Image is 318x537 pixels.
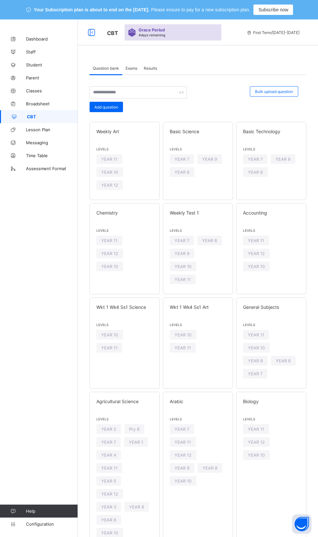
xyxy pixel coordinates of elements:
span: YEAR 7 [248,371,263,376]
span: YEAR 11 [101,157,117,162]
span: YEAR 8 [276,358,291,363]
span: YEAR 7 [248,157,263,162]
span: YEAR 11 [248,238,264,243]
span: Levels [96,417,153,421]
span: Time Table [26,153,78,158]
span: Weekly Test 1 [170,210,226,216]
span: Grace Period [139,28,165,32]
span: Levels [96,228,153,232]
span: YEAR 8 [202,466,217,471]
span: YEAR 10 [175,264,191,269]
span: YEAR 9 [248,358,263,363]
span: YEAR 8 [202,238,217,243]
span: YEAR 8 [175,170,190,175]
span: Staff [26,49,78,54]
span: CBT [27,114,78,119]
span: Levels [170,417,226,421]
img: sticker-purple.71386a28dfed39d6af7621340158ba97.svg [128,29,136,37]
span: CBT [107,30,118,36]
span: YEAR 10 [101,170,118,175]
span: YEAR 9 [175,251,190,256]
span: YEAR 11 [175,440,191,445]
span: Parent [26,75,78,80]
span: Configuration [26,521,78,527]
span: Levels [243,417,300,421]
span: Levels [96,147,153,151]
span: Levels [243,228,300,232]
span: YEAR 10 [101,333,118,337]
span: YEAR 8 [248,170,263,175]
span: Accounting [243,210,300,216]
span: YEAR 10 [101,531,118,535]
span: Arabic [170,399,226,404]
span: Your Subscription plan is about to end on the [DATE]. [34,7,149,12]
span: Basic Technology [243,129,300,134]
span: Levels [170,228,226,232]
span: YEAR 9 [175,466,190,471]
span: YEAR 11 [101,238,117,243]
span: Results [144,66,157,71]
span: YEAR 12 [101,492,118,496]
span: Levels [170,147,226,151]
span: Dashboard [26,36,78,41]
span: Student [26,62,78,67]
span: Chemistry [96,210,153,216]
span: 4 days remaining [139,33,165,37]
span: YEAR 11 [248,333,264,337]
span: YEAR 11 [175,277,191,282]
span: Levels [243,147,300,151]
span: YEAR 3 [101,505,116,509]
span: YEAR 7 [175,427,189,432]
span: YEAR 11 [248,427,264,432]
span: YEAR 12 [101,183,118,188]
span: Bulk upload question [255,89,293,94]
span: YEAR 12 [248,251,265,256]
span: YEAR 10 [175,479,191,484]
span: YEAR 12 [248,440,265,445]
span: YEAR 4 [101,453,116,458]
span: YEAR 11 [101,345,117,350]
span: YEAR 11 [101,466,117,471]
span: Broadsheet [26,101,78,106]
span: Lesson Plan [26,127,78,132]
span: General Subjects [243,304,300,310]
span: Classes [26,88,78,93]
span: YEAR 10 [101,264,118,269]
span: Please ensure to pay for a new subscription plan. [151,7,251,12]
span: YEAR 10 [248,345,265,350]
span: Agricultural Science [96,399,153,404]
span: Question bank [93,66,119,71]
span: YEAR 9 [275,157,290,162]
span: YEAR 8 [101,518,116,522]
span: Messaging [26,140,78,145]
span: Subscribe now [258,7,288,12]
span: YEAR 12 [101,251,118,256]
span: Biology [243,399,300,404]
button: Open asap [292,514,312,534]
span: YEAR 7 [175,238,189,243]
span: YEAR 1 [129,440,143,445]
span: Exams [126,66,137,71]
span: YEAR 12 [175,453,191,458]
span: YEAR 9 [129,505,144,509]
span: Basic Science [170,129,226,134]
span: Weekly Art [96,129,153,134]
span: YEAR 7 [101,440,116,445]
span: YEAR 10 [248,453,265,458]
span: Levels [96,323,153,327]
span: YEAR 5 [101,479,116,484]
span: YEAR 7 [175,157,189,162]
span: Assessment Format [26,166,78,171]
span: Wkt 1 Wk4 Ss1 Art [170,304,226,310]
span: Add question [94,105,118,110]
span: YEAR 9 [202,157,217,162]
span: Levels [170,323,226,327]
span: YEAR 11 [175,345,191,350]
span: Levels [243,323,300,327]
span: Wkt 1 Wk4 Ss1 Science [96,304,153,310]
span: Help [26,508,78,514]
span: YEAR 10 [175,333,191,337]
span: YEAR 10 [248,264,265,269]
span: Pry 6 [129,427,140,432]
span: session/term information [247,30,300,35]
